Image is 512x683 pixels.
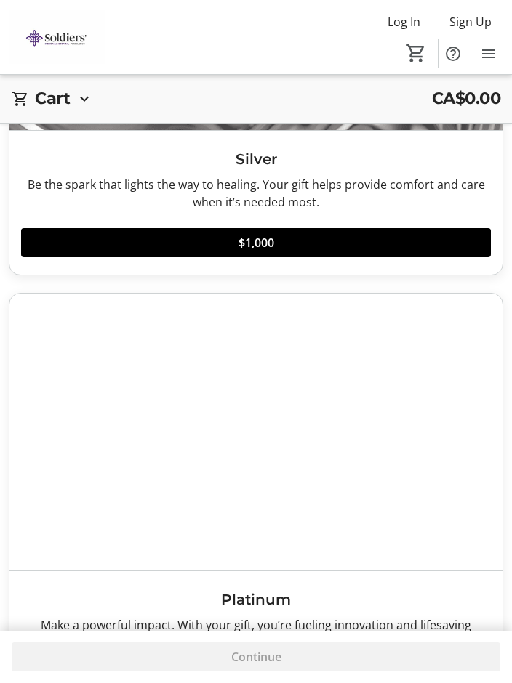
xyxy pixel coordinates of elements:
[21,616,491,651] div: Make a powerful impact. With your gift, you’re fueling innovation and lifesaving treatment for pa...
[21,148,491,170] h3: Silver
[432,86,501,111] span: CA$0.00
[239,234,274,251] span: $1,000
[474,39,503,68] button: Menu
[376,10,432,33] button: Log In
[21,228,491,257] button: $1,000
[35,86,70,111] h2: Cart
[438,10,503,33] button: Sign Up
[9,10,105,65] img: Orillia Soldiers' Memorial Hospital Foundation's Logo
[403,40,429,66] button: Cart
[388,13,420,31] span: Log In
[9,294,503,570] img: Platinum
[439,39,468,68] button: Help
[21,589,491,610] h3: Platinum
[449,13,492,31] span: Sign Up
[21,176,491,211] div: Be the spark that lights the way to healing. Your gift helps provide comfort and care when it’s n...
